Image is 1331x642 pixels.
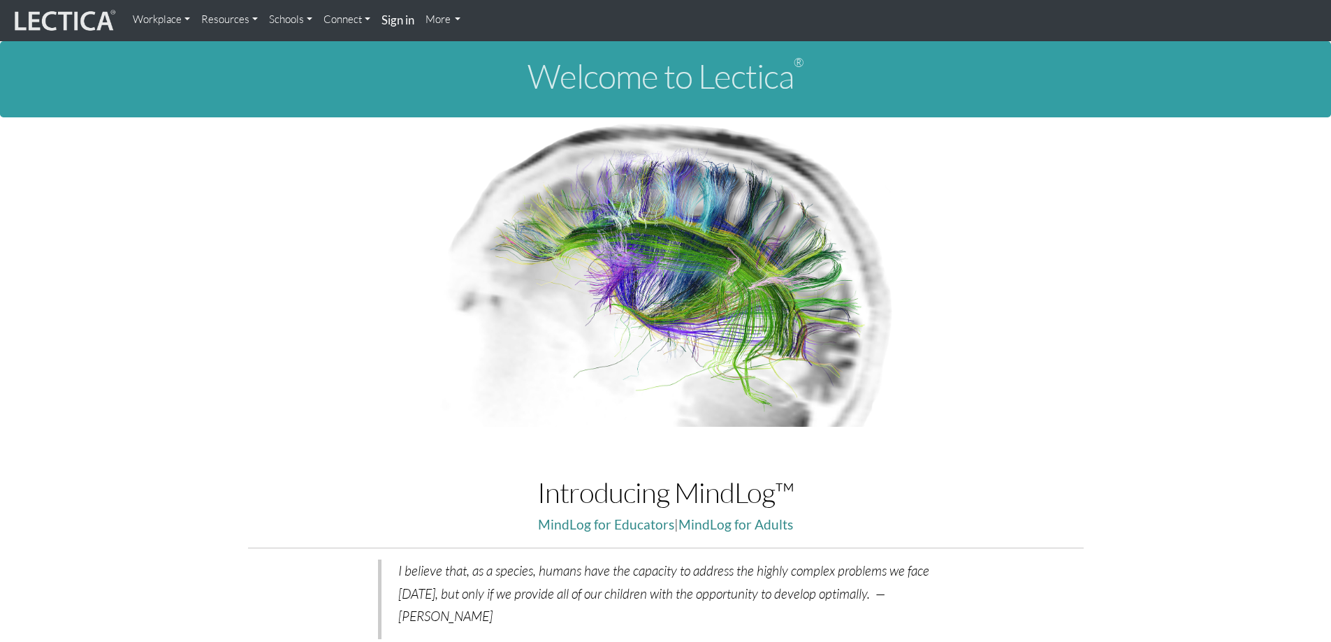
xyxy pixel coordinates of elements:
[248,513,1084,537] p: |
[794,54,803,70] sup: ®
[420,6,467,34] a: More
[263,6,318,34] a: Schools
[376,6,420,36] a: Sign in
[678,516,793,532] a: MindLog for Adults
[11,58,1320,95] h1: Welcome to Lectica
[433,117,899,428] img: Human Connectome Project Image
[398,560,937,628] p: I believe that, as a species, humans have the capacity to address the highly complex problems we ...
[538,516,674,532] a: MindLog for Educators
[196,6,263,34] a: Resources
[127,6,196,34] a: Workplace
[381,13,414,27] strong: Sign in
[11,8,116,34] img: lecticalive
[248,477,1084,508] h1: Introducing MindLog™
[318,6,376,34] a: Connect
